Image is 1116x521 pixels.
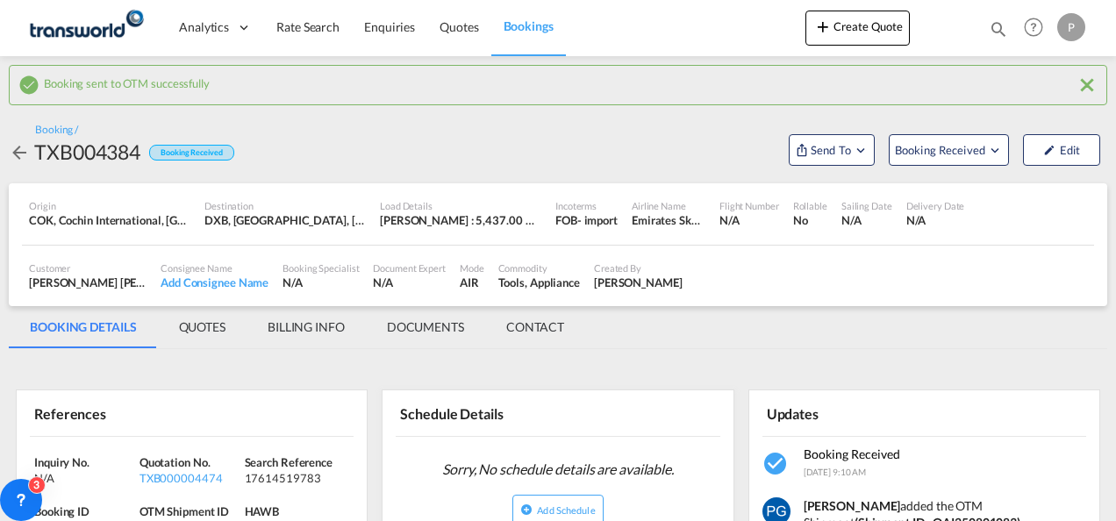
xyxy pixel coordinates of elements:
div: icon-magnify [989,19,1008,46]
div: FOB [555,212,577,228]
div: Destination [204,199,366,212]
span: Booking ID [34,504,89,518]
md-tab-item: QUOTES [158,306,247,348]
span: Enquiries [364,19,415,34]
div: [PERSON_NAME] : 5,437.00 KG | Volumetric Wt : 5,437.00 KG | Chargeable Wt : 5,437.00 KG [380,212,541,228]
div: Pradhesh Gautham [594,275,683,290]
div: P [1057,13,1085,41]
span: Bookings [504,18,554,33]
div: Customer [29,261,147,275]
span: HAWB [245,504,280,518]
md-icon: icon-checkbox-marked-circle [18,75,39,96]
strong: [PERSON_NAME] [804,498,901,513]
md-tab-item: CONTACT [485,306,585,348]
div: Add Consignee Name [161,275,268,290]
div: Emirates SkyCargo [632,212,705,228]
md-icon: icon-magnify [989,19,1008,39]
md-tab-item: BOOKING DETAILS [9,306,158,348]
button: Open demo menu [889,134,1009,166]
md-icon: icon-pencil [1043,144,1055,156]
span: Analytics [179,18,229,36]
span: Booking Received [804,446,900,461]
md-icon: icon-plus 400-fg [812,16,833,37]
div: Created By [594,261,683,275]
div: Origin [29,199,190,212]
div: icon-arrow-left [9,138,34,166]
div: - import [577,212,618,228]
div: Document Expert [373,261,446,275]
md-icon: icon-close [1077,75,1098,96]
div: DXB, Dubai International, Dubai, United Arab Emirates, Middle East, Middle East [204,212,366,228]
div: Flight Number [719,199,779,212]
span: Rate Search [276,19,340,34]
span: Inquiry No. [34,455,89,469]
div: Mode [460,261,484,275]
span: Booking Received [895,141,987,159]
md-pagination-wrapper: Use the left and right arrow keys to navigate between tabs [9,306,585,348]
div: N/A [283,275,359,290]
div: Booking / [35,123,78,138]
img: f753ae806dec11f0841701cdfdf085c0.png [26,8,145,47]
div: Tools, Appliance [498,275,580,290]
div: N/A [906,212,965,228]
span: [DATE] 9:10 AM [804,467,867,477]
span: Help [1019,12,1048,42]
span: Booking sent to OTM successfully [44,72,210,90]
div: N/A [373,275,446,290]
div: Incoterms [555,199,618,212]
div: Booking Received [149,145,233,161]
div: References [30,397,189,428]
div: Consignee Name [161,261,268,275]
div: TXB004384 [34,138,140,166]
span: OTM Shipment ID [139,504,230,518]
div: 17614519783 [245,470,346,486]
span: Send To [809,141,853,159]
span: Add Schedule [537,504,595,516]
md-icon: icon-plus-circle [520,503,533,516]
div: Load Details [380,199,541,212]
div: TXB000004474 [139,470,240,486]
div: Rollable [793,199,827,212]
div: Booking Specialist [283,261,359,275]
div: Schedule Details [396,397,554,428]
div: Sailing Date [841,199,892,212]
span: Search Reference [245,455,333,469]
md-tab-item: DOCUMENTS [366,306,485,348]
button: icon-pencilEdit [1023,134,1100,166]
div: No [793,212,827,228]
span: Sorry, No schedule details are available. [435,453,681,486]
md-icon: icon-arrow-left [9,142,30,163]
div: COK, Cochin International, Cochin, India, Indian Subcontinent, Asia Pacific [29,212,190,228]
md-tab-item: BILLING INFO [247,306,366,348]
div: N/A [841,212,892,228]
div: N/A [34,470,135,486]
div: Delivery Date [906,199,965,212]
div: Airline Name [632,199,705,212]
button: icon-plus 400-fgCreate Quote [805,11,910,46]
button: Open demo menu [789,134,875,166]
div: AIR [460,275,484,290]
div: Help [1019,12,1057,44]
span: Quotation No. [139,455,211,469]
div: N/A [719,212,779,228]
div: Commodity [498,261,580,275]
div: [PERSON_NAME] [PERSON_NAME] [29,275,147,290]
md-icon: icon-checkbox-marked-circle [762,450,790,478]
span: Quotes [440,19,478,34]
div: Updates [762,397,921,428]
